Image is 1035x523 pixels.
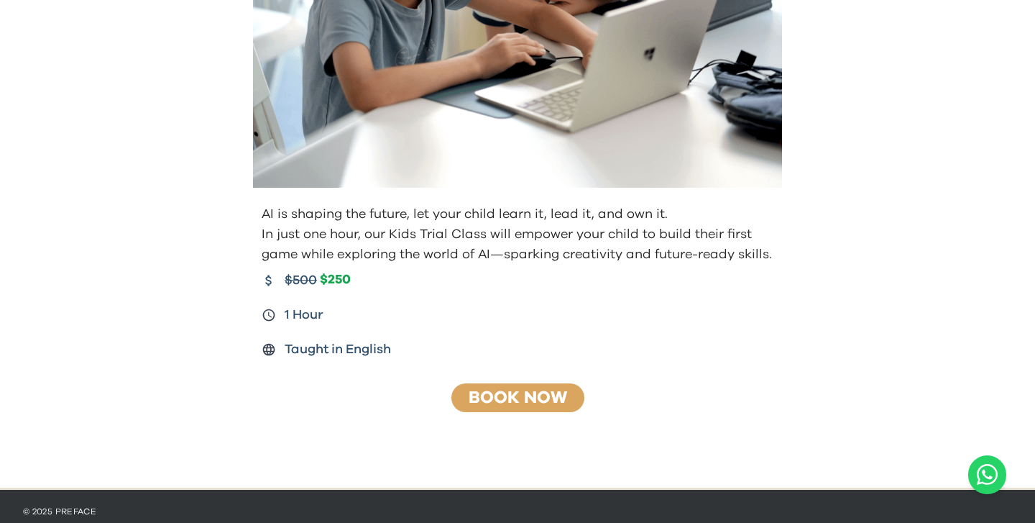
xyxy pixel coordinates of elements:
[285,340,391,360] span: Taught in English
[447,383,589,413] button: Book Now
[285,270,317,291] span: $500
[320,272,351,288] span: $250
[469,389,567,406] a: Book Now
[262,224,776,265] p: In just one hour, our Kids Trial Class will empower your child to build their first game while ex...
[968,455,1006,494] button: Open WhatsApp chat
[262,204,776,224] p: AI is shaping the future, let your child learn it, lead it, and own it.
[968,455,1006,494] a: Chat with us on WhatsApp
[285,305,323,325] span: 1 Hour
[23,506,1012,517] p: © 2025 Preface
